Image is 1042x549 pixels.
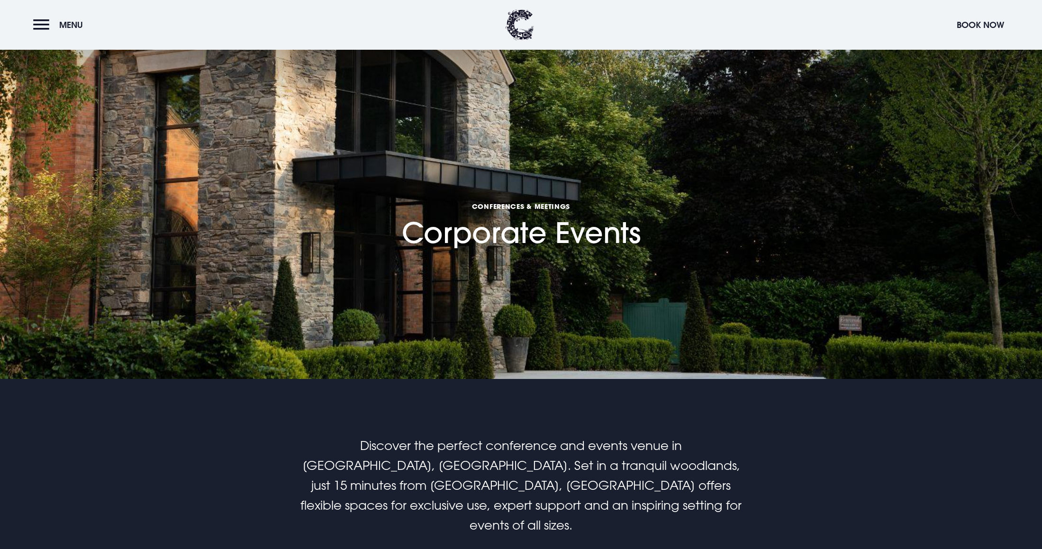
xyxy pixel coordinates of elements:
h1: Corporate Events [402,134,641,249]
button: Menu [33,15,88,35]
span: Menu [59,19,83,30]
button: Book Now [952,15,1009,35]
span: Conferences & Meetings [402,202,641,211]
img: Clandeboye Lodge [506,9,534,40]
span: Discover the perfect conference and events venue in [GEOGRAPHIC_DATA], [GEOGRAPHIC_DATA]. Set in ... [300,438,742,532]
